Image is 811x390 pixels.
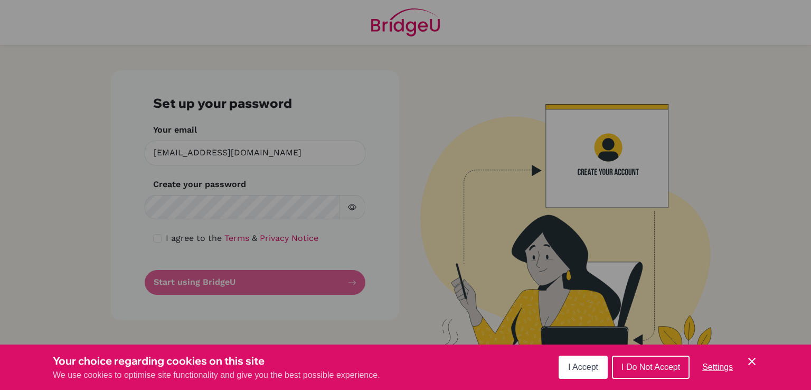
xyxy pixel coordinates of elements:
span: I Accept [568,363,598,372]
span: I Do Not Accept [621,363,680,372]
button: Settings [694,357,741,378]
p: We use cookies to optimise site functionality and give you the best possible experience. [53,369,380,382]
h3: Your choice regarding cookies on this site [53,353,380,369]
span: Settings [702,363,733,372]
button: Save and close [746,355,758,368]
button: I Accept [559,356,608,379]
button: I Do Not Accept [612,356,690,379]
